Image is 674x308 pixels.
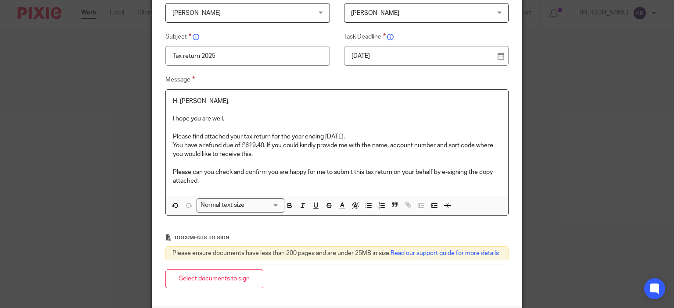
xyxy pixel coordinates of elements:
p: Hi [PERSON_NAME], [173,97,502,106]
div: Search for option [197,198,284,212]
span: Task Deadline [344,34,386,40]
span: Documents to sign [175,235,229,240]
span: [PERSON_NAME] [172,10,221,16]
label: Message [165,74,509,85]
p: [DATE] [351,52,495,60]
p: Please can you check and confirm you are happy for me to submit this tax return on your behalf by... [173,168,502,186]
p: Please find attached your tax return for the year ending [DATE]. [173,132,502,141]
span: [PERSON_NAME] [351,10,399,16]
input: Search for option [247,201,279,210]
span: Subject [165,34,191,40]
div: Please ensure documents have less than 200 pages and are under 25MB in size. [165,246,509,260]
p: You have a refund due of £619.40. If you could kindly provide me with the name, account number an... [173,141,502,159]
p: I hope you are well. [173,114,502,123]
input: Insert subject [165,46,330,66]
button: Select documents to sign [165,269,263,288]
a: Read our support guide for more details [391,250,499,256]
span: Normal text size [199,201,247,210]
